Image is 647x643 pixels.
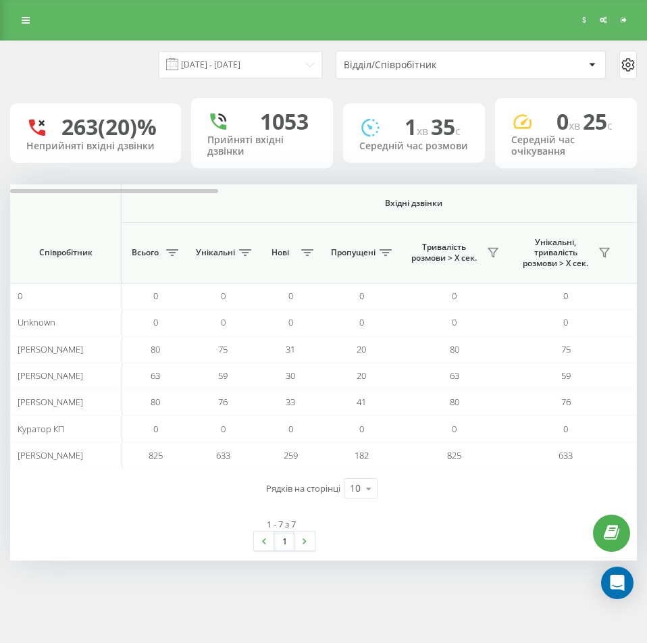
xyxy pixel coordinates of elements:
[18,290,22,302] span: 0
[26,140,165,152] div: Неприйняті вхідні дзвінки
[218,343,228,355] span: 75
[357,369,366,382] span: 20
[511,134,621,157] div: Середній час очікування
[18,449,83,461] span: [PERSON_NAME]
[288,290,293,302] span: 0
[359,316,364,328] span: 0
[18,343,83,355] span: [PERSON_NAME]
[350,482,361,495] div: 10
[61,114,157,140] div: 263 (20)%
[18,369,83,382] span: [PERSON_NAME]
[450,369,459,382] span: 63
[263,247,297,258] span: Нові
[151,396,160,408] span: 80
[601,567,633,599] div: Open Intercom Messenger
[561,369,571,382] span: 59
[359,290,364,302] span: 0
[260,109,309,134] div: 1053
[359,140,469,152] div: Середній час розмови
[561,396,571,408] span: 76
[286,396,295,408] span: 33
[583,107,613,136] span: 25
[267,517,296,531] div: 1 - 7 з 7
[286,369,295,382] span: 30
[221,316,226,328] span: 0
[149,449,163,461] span: 825
[18,423,64,435] span: Куратор КП
[288,316,293,328] span: 0
[359,423,364,435] span: 0
[431,112,461,141] span: 35
[207,134,317,157] div: Прийняті вхідні дзвінки
[153,290,158,302] span: 0
[357,396,366,408] span: 41
[452,316,457,328] span: 0
[266,482,340,495] span: Рядків на сторінці
[218,369,228,382] span: 59
[447,449,461,461] span: 825
[455,124,461,138] span: c
[18,316,55,328] span: Unknown
[221,423,226,435] span: 0
[607,118,613,133] span: c
[216,449,230,461] span: 633
[563,423,568,435] span: 0
[417,124,431,138] span: хв
[153,423,158,435] span: 0
[218,396,228,408] span: 76
[405,112,431,141] span: 1
[450,396,459,408] span: 80
[561,343,571,355] span: 75
[569,118,583,133] span: хв
[18,396,83,408] span: [PERSON_NAME]
[355,449,369,461] span: 182
[563,290,568,302] span: 0
[557,107,583,136] span: 0
[452,290,457,302] span: 0
[284,449,298,461] span: 259
[559,449,573,461] span: 633
[196,247,235,258] span: Унікальні
[151,369,160,382] span: 63
[151,343,160,355] span: 80
[357,343,366,355] span: 20
[452,423,457,435] span: 0
[563,316,568,328] span: 0
[221,290,226,302] span: 0
[286,343,295,355] span: 31
[517,237,594,269] span: Унікальні, тривалість розмови > Х сек.
[274,532,294,550] a: 1
[288,423,293,435] span: 0
[22,247,109,258] span: Співробітник
[450,343,459,355] span: 80
[344,59,505,71] div: Відділ/Співробітник
[331,247,376,258] span: Пропущені
[153,316,158,328] span: 0
[405,242,483,263] span: Тривалість розмови > Х сек.
[128,247,162,258] span: Всього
